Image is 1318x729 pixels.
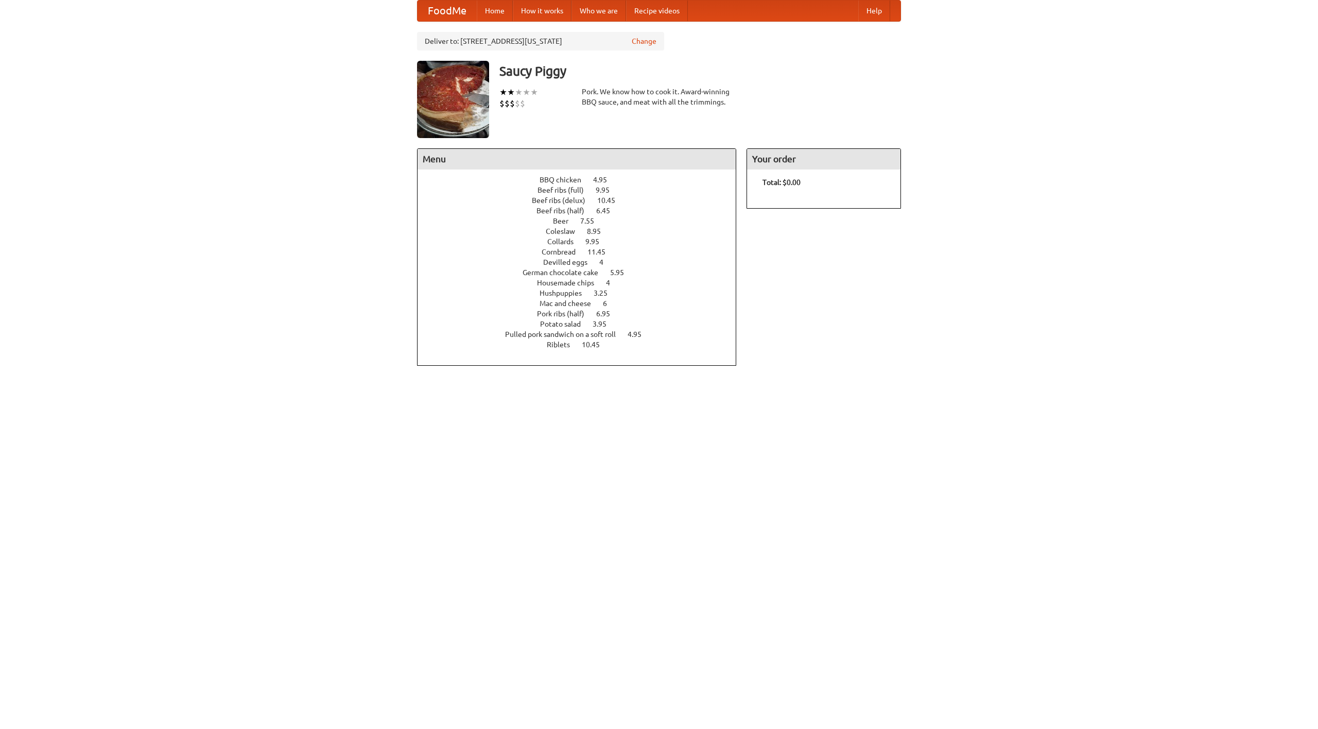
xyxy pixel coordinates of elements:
h4: Your order [747,149,900,169]
span: Riblets [547,341,580,349]
span: Potato salad [540,320,591,328]
span: 6.95 [596,310,620,318]
li: ★ [499,87,507,98]
span: 4 [599,258,614,266]
li: $ [505,98,510,109]
a: BBQ chicken 4.95 [540,176,626,184]
a: Help [858,1,890,21]
a: Who we are [571,1,626,21]
span: Beef ribs (half) [536,207,595,215]
a: How it works [513,1,571,21]
span: BBQ chicken [540,176,592,184]
span: Devilled eggs [543,258,598,266]
span: Housemade chips [537,279,604,287]
img: angular.jpg [417,61,489,138]
span: Cornbread [542,248,586,256]
span: Beef ribs (full) [537,186,594,194]
a: Pulled pork sandwich on a soft roll 4.95 [505,330,661,338]
span: 5.95 [610,268,634,277]
h3: Saucy Piggy [499,61,901,81]
a: Beer 7.55 [553,217,613,225]
a: Coleslaw 8.95 [546,227,620,235]
a: Cornbread 11.45 [542,248,625,256]
span: 6.45 [596,207,620,215]
span: Pulled pork sandwich on a soft roll [505,330,626,338]
li: ★ [507,87,515,98]
span: 9.95 [596,186,620,194]
a: Recipe videos [626,1,688,21]
a: Potato salad 3.95 [540,320,626,328]
div: Deliver to: [STREET_ADDRESS][US_STATE] [417,32,664,50]
li: ★ [515,87,523,98]
span: 10.45 [597,196,626,205]
a: Riblets 10.45 [547,341,619,349]
a: Beef ribs (half) 6.45 [536,207,629,215]
a: Home [477,1,513,21]
a: Devilled eggs 4 [543,258,622,266]
span: 6 [603,299,617,308]
span: 4.95 [593,176,617,184]
a: Collards 9.95 [547,238,618,246]
a: Pork ribs (half) 6.95 [537,310,629,318]
span: 9.95 [585,238,610,246]
span: 7.55 [580,217,604,225]
span: 3.95 [593,320,617,328]
li: ★ [523,87,530,98]
li: $ [510,98,515,109]
li: $ [499,98,505,109]
span: Beef ribs (delux) [532,196,596,205]
span: 4 [606,279,620,287]
h4: Menu [418,149,736,169]
a: Change [632,36,656,46]
span: 11.45 [587,248,616,256]
a: FoodMe [418,1,477,21]
li: $ [515,98,520,109]
span: 4.95 [628,330,652,338]
span: Collards [547,238,584,246]
a: Mac and cheese 6 [540,299,626,308]
span: Pork ribs (half) [537,310,595,318]
li: $ [520,98,525,109]
a: Beef ribs (full) 9.95 [537,186,629,194]
a: Hushpuppies 3.25 [540,289,627,297]
span: 10.45 [582,341,610,349]
span: Hushpuppies [540,289,592,297]
div: Pork. We know how to cook it. Award-winning BBQ sauce, and meat with all the trimmings. [582,87,736,107]
span: 3.25 [594,289,618,297]
a: Beef ribs (delux) 10.45 [532,196,634,205]
span: 8.95 [587,227,611,235]
a: German chocolate cake 5.95 [523,268,643,277]
span: Mac and cheese [540,299,601,308]
li: ★ [530,87,538,98]
b: Total: $0.00 [762,178,801,187]
span: German chocolate cake [523,268,609,277]
a: Housemade chips 4 [537,279,629,287]
span: Beer [553,217,579,225]
span: Coleslaw [546,227,585,235]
